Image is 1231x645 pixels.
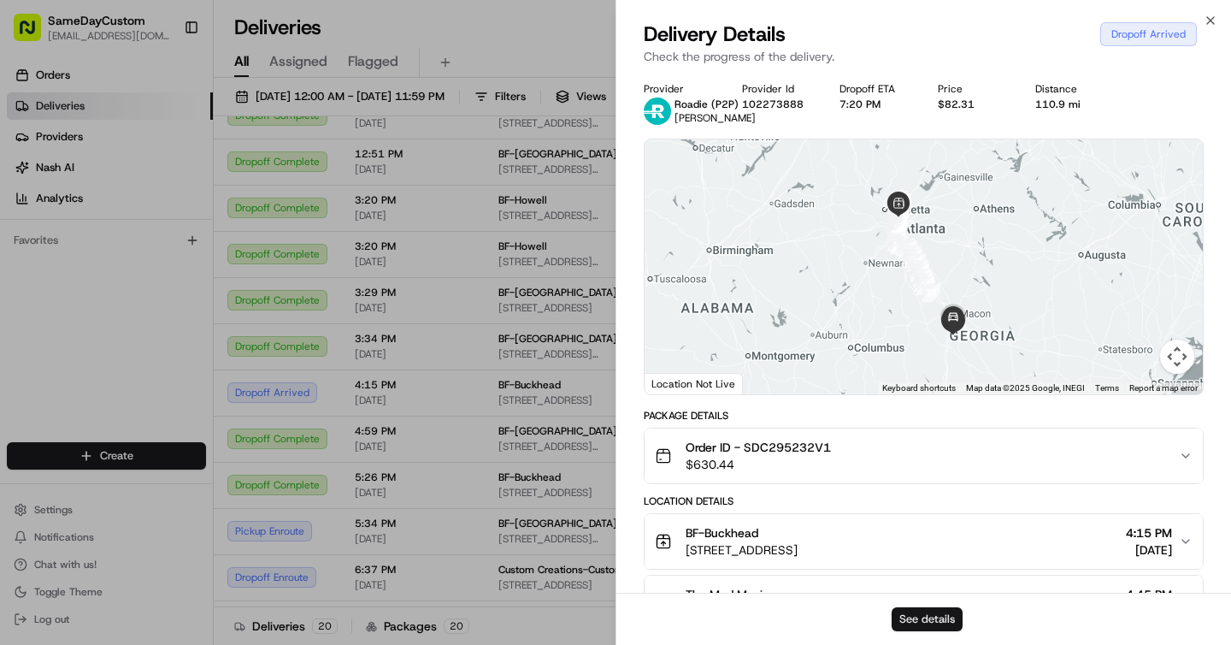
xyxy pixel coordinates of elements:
span: 4:45 PM [1126,586,1172,603]
img: Regen Pajulas [17,295,44,322]
div: 1 [885,189,904,208]
div: 7 [890,208,909,227]
div: Provider [644,82,715,96]
div: 20 [886,224,905,243]
span: Pylon [170,424,207,437]
div: 18 [888,218,907,237]
div: 💻 [144,384,158,398]
span: [STREET_ADDRESS] [686,541,798,559]
a: Terms (opens in new tab) [1095,383,1119,393]
span: • [145,265,151,279]
div: 28 [910,260,928,279]
button: See details [892,607,963,631]
div: 25 [902,246,921,264]
button: Order ID - SDC295232V1$630.44 [645,429,1203,483]
img: 1736555255976-a54dd68f-1ca7-489b-9aae-adbdc363a1c4 [17,163,48,194]
div: Provider Id [742,82,813,96]
div: 32 [916,276,935,295]
span: Roadie (P2P) [674,98,739,111]
div: 7:20 PM [839,98,910,111]
div: 30 [913,269,932,287]
div: $82.31 [938,98,1009,111]
button: The Mad Mexican4:45 PM [645,576,1203,630]
div: Distance [1035,82,1106,96]
span: Map data ©2025 Google, INEGI [966,383,1085,393]
span: BF-Buckhead [686,524,758,541]
div: 22 [890,235,909,254]
div: 21 [887,233,906,251]
span: Order ID - SDC295232V1 [686,439,831,456]
a: Open this area in Google Maps (opens a new window) [649,372,705,394]
a: Powered byPylon [121,423,207,437]
span: Delivery Details [644,21,786,48]
div: Dropoff ETA [839,82,910,96]
div: 3 [889,191,908,210]
button: See all [265,219,311,240]
div: 29 [910,263,929,282]
span: The Mad Mexican [686,586,783,603]
div: 19 [889,219,908,238]
img: 1738778727109-b901c2ba-d612-49f7-a14d-d897ce62d23f [36,163,67,194]
span: Knowledge Base [34,382,131,399]
img: Nash [17,17,51,51]
p: Check the progress of the delivery. [644,48,1204,65]
div: 2 [885,190,904,209]
img: SameDayCustom [17,249,44,276]
button: Keyboard shortcuts [882,382,956,394]
div: 26 [904,249,922,268]
div: 31 [915,273,934,292]
div: 📗 [17,384,31,398]
img: roadie-logo-v2.jpg [644,98,671,125]
img: Google [649,372,705,394]
span: SameDayCustom [53,265,142,279]
div: 24 [898,240,917,259]
a: 📗Knowledge Base [10,376,138,406]
span: [DATE] [1126,541,1172,559]
p: Welcome 👋 [17,68,311,96]
div: Location Details [644,494,1204,508]
div: 12 [889,209,908,228]
input: Clear [44,110,282,128]
div: Past conversations [17,222,115,236]
div: 27 [907,253,926,272]
div: 23 [896,238,915,257]
span: $630.44 [686,456,831,473]
span: Regen Pajulas [53,311,125,325]
a: Report a map error [1129,383,1198,393]
span: • [128,311,134,325]
button: BF-Buckhead[STREET_ADDRESS]4:15 PM[DATE] [645,514,1203,569]
button: 102273888 [742,98,804,111]
div: We're available if you need us! [77,180,235,194]
button: Map camera controls [1160,340,1194,374]
div: Location Not Live [645,373,743,394]
div: Start new chat [77,163,280,180]
div: Package Details [644,409,1204,423]
span: [DATE] [138,311,173,325]
div: 110.9 mi [1035,98,1106,111]
img: 1736555255976-a54dd68f-1ca7-489b-9aae-adbdc363a1c4 [34,312,48,326]
span: 4:15 PM [1126,524,1172,541]
span: [PERSON_NAME] [674,111,756,125]
span: [DATE] [155,265,190,279]
button: Start new chat [291,169,311,189]
a: 💻API Documentation [138,376,281,406]
div: Price [938,82,1009,96]
div: 33 [922,283,940,302]
span: API Documentation [162,382,274,399]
